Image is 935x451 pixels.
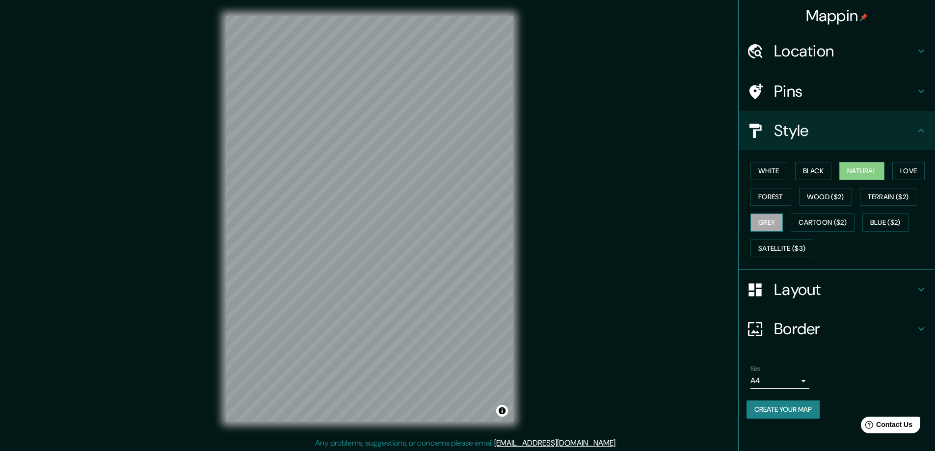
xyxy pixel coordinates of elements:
div: Location [739,31,935,71]
canvas: Map [226,16,513,422]
button: White [750,162,787,180]
h4: Border [774,319,915,339]
button: Blue ($2) [862,213,908,232]
div: Layout [739,270,935,309]
iframe: Help widget launcher [848,413,924,440]
button: Toggle attribution [496,405,508,417]
h4: Pins [774,81,915,101]
a: [EMAIL_ADDRESS][DOMAIN_NAME] [494,438,615,448]
h4: Layout [774,280,915,299]
div: . [618,437,620,449]
button: Satellite ($3) [750,239,813,258]
div: Style [739,111,935,150]
div: . [617,437,618,449]
div: Border [739,309,935,348]
button: Wood ($2) [799,188,852,206]
button: Black [795,162,832,180]
div: A4 [750,373,809,389]
img: pin-icon.png [860,13,868,21]
button: Cartoon ($2) [791,213,855,232]
button: Grey [750,213,783,232]
p: Any problems, suggestions, or concerns please email . [315,437,617,449]
div: Pins [739,72,935,111]
h4: Mappin [806,6,868,26]
h4: Location [774,41,915,61]
label: Size [750,365,761,373]
button: Terrain ($2) [860,188,917,206]
button: Love [892,162,925,180]
button: Create your map [747,400,820,419]
button: Forest [750,188,791,206]
h4: Style [774,121,915,140]
button: Natural [839,162,884,180]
